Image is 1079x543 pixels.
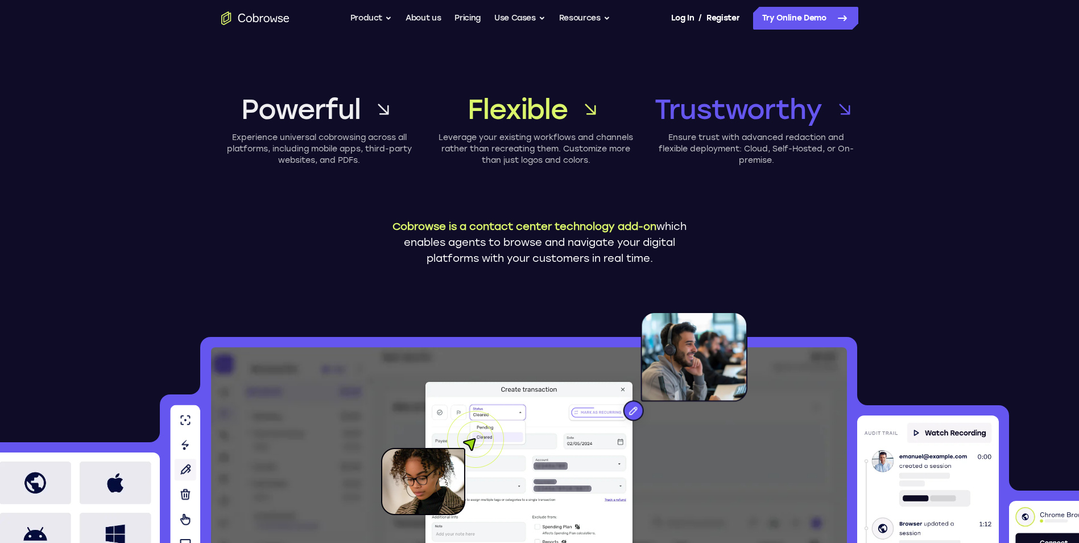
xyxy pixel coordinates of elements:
[571,312,747,433] img: An agent with a headset
[671,7,694,30] a: Log In
[392,220,656,233] span: Cobrowse is a contact center technology add-on
[221,132,417,166] p: Experience universal cobrowsing across all platforms, including mobile apps, third-party websites...
[454,7,481,30] a: Pricing
[655,91,822,127] span: Trustworthy
[438,91,634,127] a: Flexible
[221,91,417,127] a: Powerful
[406,7,441,30] a: About us
[241,91,360,127] span: Powerful
[350,7,392,30] button: Product
[698,11,702,25] span: /
[221,11,290,25] a: Go to the home page
[559,7,610,30] button: Resources
[381,411,504,515] img: A customer holding their phone
[655,132,858,166] p: Ensure trust with advanced redaction and flexible deployment: Cloud, Self-Hosted, or On-premise.
[383,219,696,266] p: which enables agents to browse and navigate your digital platforms with your customers in real time.
[706,7,739,30] a: Register
[753,7,858,30] a: Try Online Demo
[438,132,634,166] p: Leverage your existing workflows and channels rather than recreating them. Customize more than ju...
[494,7,545,30] button: Use Cases
[655,91,858,127] a: Trustworthy
[468,91,567,127] span: Flexible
